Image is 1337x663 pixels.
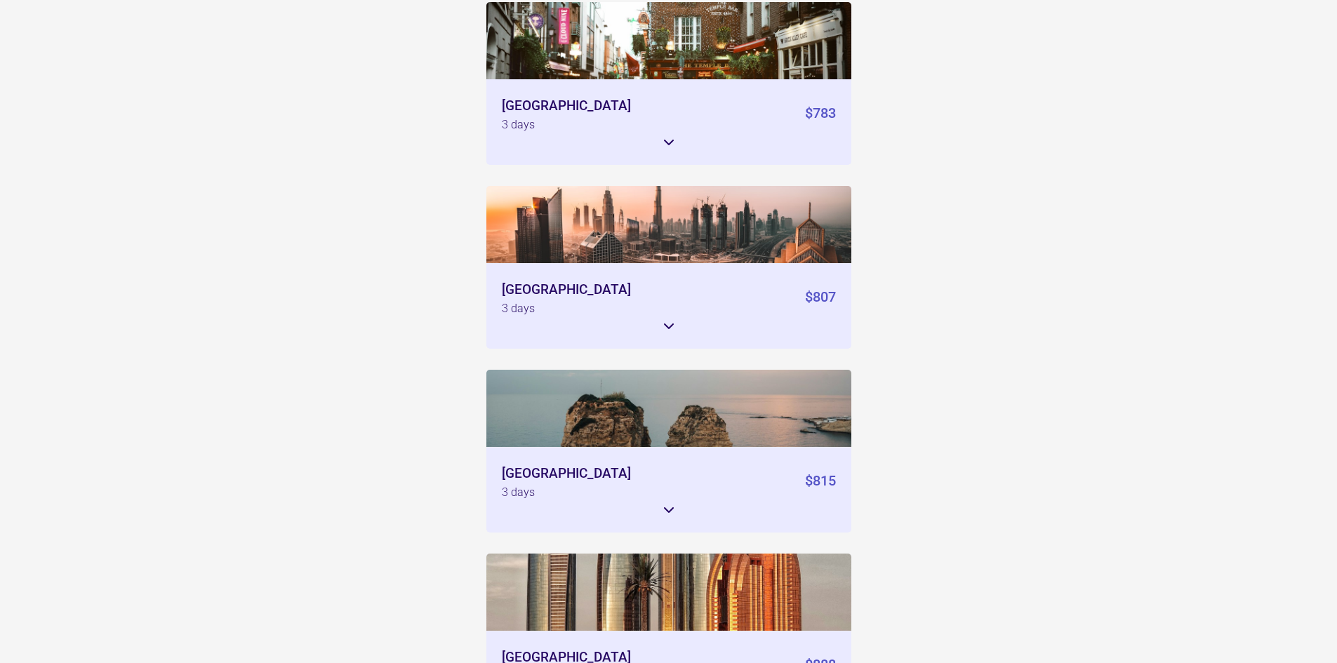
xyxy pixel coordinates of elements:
[502,119,535,130] div: 3 days
[502,283,631,296] div: [GEOGRAPHIC_DATA]
[502,99,631,112] div: [GEOGRAPHIC_DATA]
[502,467,631,480] div: [GEOGRAPHIC_DATA]
[805,283,836,314] div: $807
[805,99,836,130] div: $783
[502,487,535,498] div: 3 days
[805,467,836,498] div: $815
[502,303,535,314] div: 3 days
